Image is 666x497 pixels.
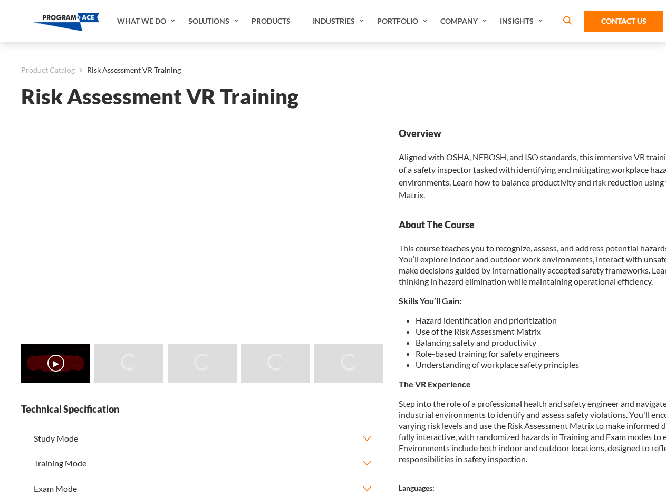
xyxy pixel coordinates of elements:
[21,426,382,451] button: Study Mode
[21,344,90,383] img: Risk Assessment VR Training - Video 0
[21,451,382,475] button: Training Mode
[33,13,100,31] img: Program-Ace
[21,127,382,330] iframe: Risk Assessment VR Training - Video 0
[399,483,435,492] strong: Languages:
[21,63,75,77] a: Product Catalog
[584,11,663,32] a: Contact Us
[47,355,64,372] button: ▶
[75,63,181,77] li: Risk Assessment VR Training
[21,403,382,416] strong: Technical Specification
